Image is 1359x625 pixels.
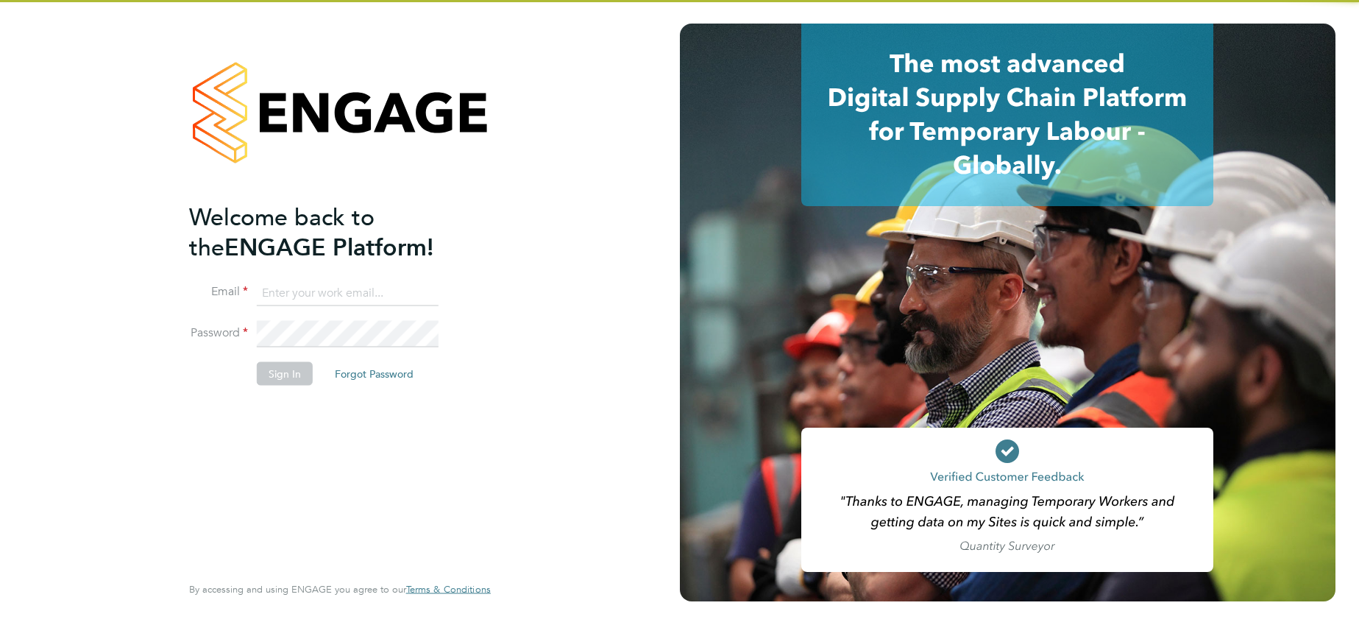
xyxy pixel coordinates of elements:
button: Forgot Password [323,362,425,386]
h2: ENGAGE Platform! [189,202,476,262]
a: Terms & Conditions [406,584,491,596]
label: Password [189,325,248,341]
button: Sign In [257,362,313,386]
label: Email [189,284,248,300]
span: By accessing and using ENGAGE you agree to our [189,583,491,596]
span: Welcome back to the [189,202,375,261]
input: Enter your work email... [257,280,439,306]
